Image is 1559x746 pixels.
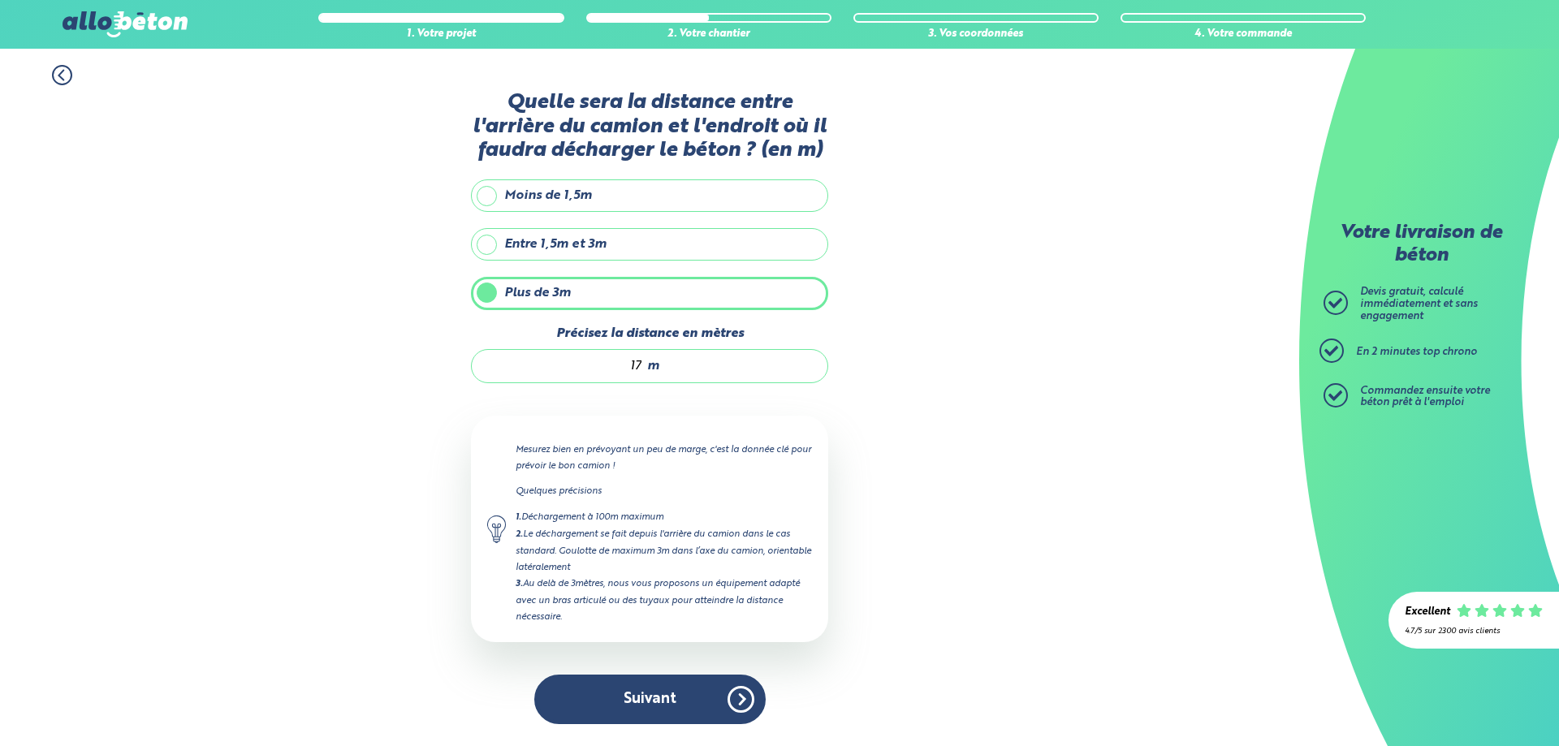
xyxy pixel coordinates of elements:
[471,277,828,309] label: Plus de 3m
[471,326,828,341] label: Précisez la distance en mètres
[516,530,523,539] strong: 2.
[488,358,643,374] input: 0
[1356,347,1477,357] span: En 2 minutes top chrono
[516,442,812,474] p: Mesurez bien en prévoyant un peu de marge, c'est la donnée clé pour prévoir le bon camion !
[1360,386,1490,408] span: Commandez ensuite votre béton prêt à l'emploi
[318,28,564,41] div: 1. Votre projet
[1328,222,1514,267] p: Votre livraison de béton
[516,513,521,522] strong: 1.
[1121,28,1366,41] div: 4. Votre commande
[471,228,828,261] label: Entre 1,5m et 3m
[516,580,523,589] strong: 3.
[63,11,188,37] img: allobéton
[534,675,766,724] button: Suivant
[471,179,828,212] label: Moins de 1,5m
[1405,606,1450,619] div: Excellent
[516,576,812,625] div: Au delà de 3mètres, nous vous proposons un équipement adapté avec un bras articulé ou des tuyaux ...
[471,91,828,162] label: Quelle sera la distance entre l'arrière du camion et l'endroit où il faudra décharger le béton ? ...
[586,28,831,41] div: 2. Votre chantier
[853,28,1099,41] div: 3. Vos coordonnées
[1405,627,1543,636] div: 4.7/5 sur 2300 avis clients
[1414,683,1541,728] iframe: Help widget launcher
[647,359,659,373] span: m
[516,509,812,526] div: Déchargement à 100m maximum
[1360,287,1478,321] span: Devis gratuit, calculé immédiatement et sans engagement
[516,483,812,499] p: Quelques précisions
[516,526,812,576] div: Le déchargement se fait depuis l'arrière du camion dans le cas standard. Goulotte de maximum 3m d...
